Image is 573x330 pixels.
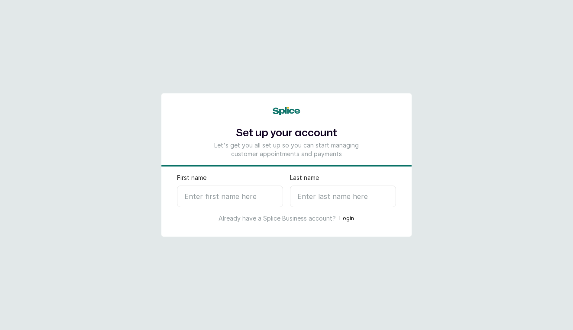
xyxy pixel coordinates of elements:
button: Login [339,214,354,223]
input: Enter last name here [290,186,396,207]
label: Last name [290,173,319,182]
label: First name [177,173,206,182]
h1: Set up your account [210,125,363,141]
p: Let's get you all set up so you can start managing customer appointments and payments [210,141,363,158]
p: Already have a Splice Business account? [219,214,336,223]
input: Enter first name here [177,186,283,207]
